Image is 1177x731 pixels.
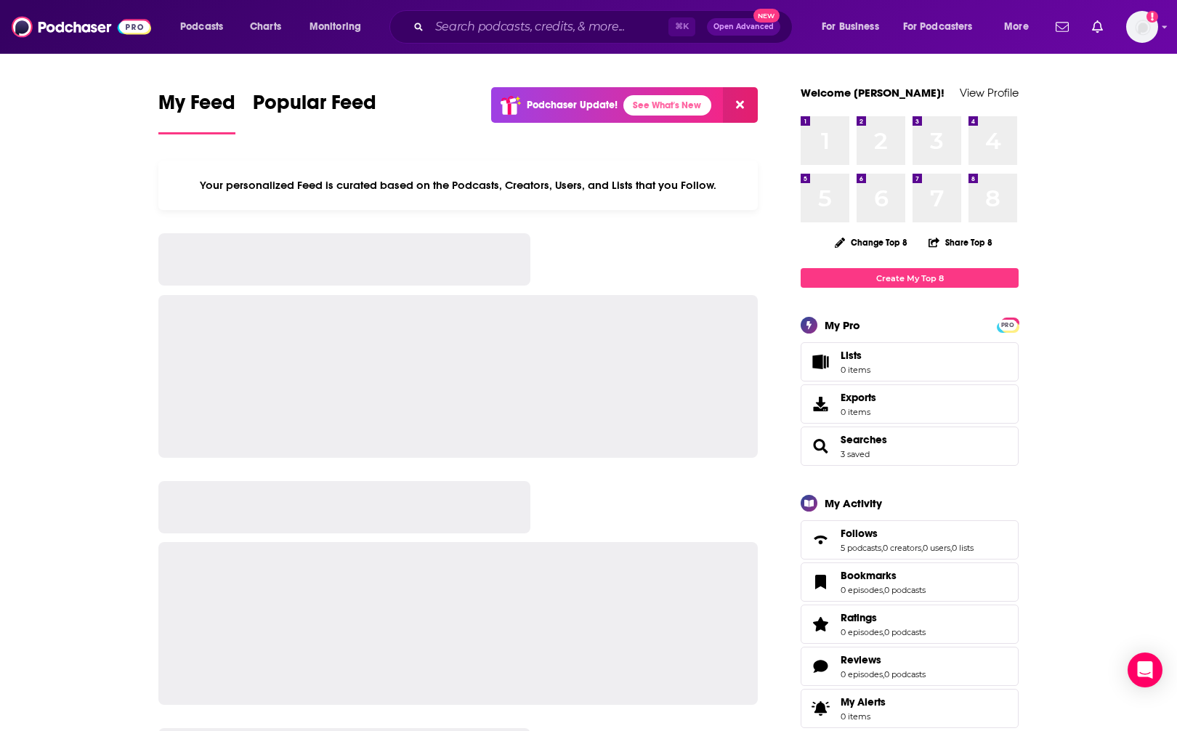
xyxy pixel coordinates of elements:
[158,90,235,134] a: My Feed
[841,543,881,553] a: 5 podcasts
[883,585,884,595] span: ,
[158,161,758,210] div: Your personalized Feed is curated based on the Podcasts, Creators, Users, and Lists that you Follow.
[841,407,876,417] span: 0 items
[753,9,780,23] span: New
[825,496,882,510] div: My Activity
[822,17,879,37] span: For Business
[826,233,916,251] button: Change Top 8
[883,669,884,679] span: ,
[841,391,876,404] span: Exports
[299,15,380,39] button: open menu
[841,349,870,362] span: Lists
[841,449,870,459] a: 3 saved
[158,90,235,124] span: My Feed
[1050,15,1075,39] a: Show notifications dropdown
[806,352,835,372] span: Lists
[806,656,835,677] a: Reviews
[884,669,926,679] a: 0 podcasts
[884,627,926,637] a: 0 podcasts
[841,695,886,708] span: My Alerts
[623,95,711,116] a: See What's New
[180,17,223,37] span: Podcasts
[806,436,835,456] a: Searches
[841,569,897,582] span: Bookmarks
[1146,11,1158,23] svg: Add a profile image
[253,90,376,124] span: Popular Feed
[806,698,835,719] span: My Alerts
[883,543,921,553] a: 0 creators
[713,23,774,31] span: Open Advanced
[1126,11,1158,43] button: Show profile menu
[801,427,1019,466] span: Searches
[801,86,945,100] a: Welcome [PERSON_NAME]!
[250,17,281,37] span: Charts
[999,319,1016,330] a: PRO
[952,543,974,553] a: 0 lists
[841,433,887,446] a: Searches
[903,17,973,37] span: For Podcasters
[883,627,884,637] span: ,
[921,543,923,553] span: ,
[1004,17,1029,37] span: More
[841,527,878,540] span: Follows
[801,342,1019,381] a: Lists
[841,653,926,666] a: Reviews
[801,562,1019,602] span: Bookmarks
[928,228,993,257] button: Share Top 8
[841,585,883,595] a: 0 episodes
[253,90,376,134] a: Popular Feed
[841,349,862,362] span: Lists
[841,527,974,540] a: Follows
[923,543,950,553] a: 0 users
[707,18,780,36] button: Open AdvancedNew
[801,605,1019,644] span: Ratings
[1126,11,1158,43] img: User Profile
[999,320,1016,331] span: PRO
[801,384,1019,424] a: Exports
[806,530,835,550] a: Follows
[12,13,151,41] img: Podchaser - Follow, Share and Rate Podcasts
[841,627,883,637] a: 0 episodes
[1128,653,1162,687] div: Open Intercom Messenger
[806,614,835,634] a: Ratings
[403,10,806,44] div: Search podcasts, credits, & more...
[950,543,952,553] span: ,
[668,17,695,36] span: ⌘ K
[881,543,883,553] span: ,
[884,585,926,595] a: 0 podcasts
[527,99,618,111] p: Podchaser Update!
[841,365,870,375] span: 0 items
[994,15,1047,39] button: open menu
[801,647,1019,686] span: Reviews
[1126,11,1158,43] span: Logged in as sarahhallprinc
[841,569,926,582] a: Bookmarks
[170,15,242,39] button: open menu
[806,572,835,592] a: Bookmarks
[841,653,881,666] span: Reviews
[841,669,883,679] a: 0 episodes
[894,15,994,39] button: open menu
[841,611,877,624] span: Ratings
[801,268,1019,288] a: Create My Top 8
[841,711,886,722] span: 0 items
[960,86,1019,100] a: View Profile
[825,318,860,332] div: My Pro
[801,689,1019,728] a: My Alerts
[806,394,835,414] span: Exports
[841,611,926,624] a: Ratings
[1086,15,1109,39] a: Show notifications dropdown
[310,17,361,37] span: Monitoring
[801,520,1019,560] span: Follows
[429,15,668,39] input: Search podcasts, credits, & more...
[812,15,897,39] button: open menu
[240,15,290,39] a: Charts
